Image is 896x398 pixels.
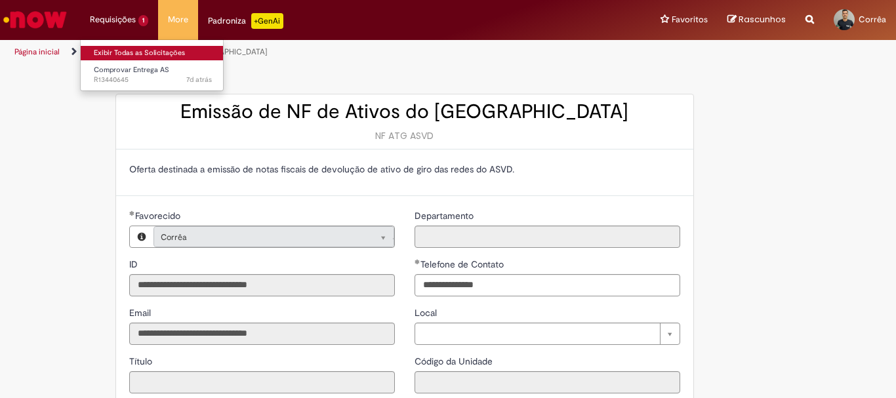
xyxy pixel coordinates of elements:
label: Somente leitura - Departamento [415,209,476,222]
button: Favorecido, Visualizar este registro Corrêa [130,226,153,247]
span: R13440645 [94,75,212,85]
time: 22/08/2025 15:59:46 [186,75,212,85]
span: Obrigatório Preenchido [129,210,135,216]
span: Comprovar Entrega AS [94,65,169,75]
span: 7d atrás [186,75,212,85]
h2: Emissão de NF de Ativos do [GEOGRAPHIC_DATA] [129,101,680,123]
span: 1 [138,15,148,26]
p: Oferta destinada a emissão de notas fiscais de devolução de ativo de giro das redes do ASVD. [129,163,680,176]
span: Somente leitura - Departamento [415,210,476,222]
ul: Trilhas de página [10,40,588,64]
label: Somente leitura - Necessários - Favorecido [129,209,183,222]
span: Somente leitura - Email [129,307,153,319]
span: Necessários - Favorecido [135,210,183,222]
a: Limpar campo Local [415,323,680,345]
label: Somente leitura - Código da Unidade [415,355,495,368]
input: Título [129,371,395,393]
a: Página inicial [14,47,60,57]
input: Código da Unidade [415,371,680,393]
span: Somente leitura - Código da Unidade [415,355,495,367]
div: Padroniza [208,13,283,29]
label: Somente leitura - Email [129,306,153,319]
a: Aberto R13440645 : Comprovar Entrega AS [81,63,225,87]
a: CorrêaLimpar campo Favorecido [153,226,394,247]
span: Somente leitura - ID [129,258,140,270]
a: Exibir Todas as Solicitações [81,46,225,60]
span: Requisições [90,13,136,26]
span: More [168,13,188,26]
span: Corrêa [859,14,886,25]
div: NF ATG ASVD [129,129,680,142]
span: Somente leitura - Título [129,355,155,367]
ul: Requisições [80,39,224,91]
span: Telefone de Contato [420,258,506,270]
p: +GenAi [251,13,283,29]
input: Telefone de Contato [415,274,680,296]
img: ServiceNow [1,7,69,33]
input: Departamento [415,226,680,248]
input: ID [129,274,395,296]
span: Favoritos [672,13,708,26]
span: Corrêa [161,227,361,248]
a: Rascunhos [727,14,786,26]
input: Email [129,323,395,345]
span: Obrigatório Preenchido [415,259,420,264]
label: Somente leitura - ID [129,258,140,271]
span: Rascunhos [739,13,786,26]
label: Somente leitura - Título [129,355,155,368]
span: Local [415,307,439,319]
